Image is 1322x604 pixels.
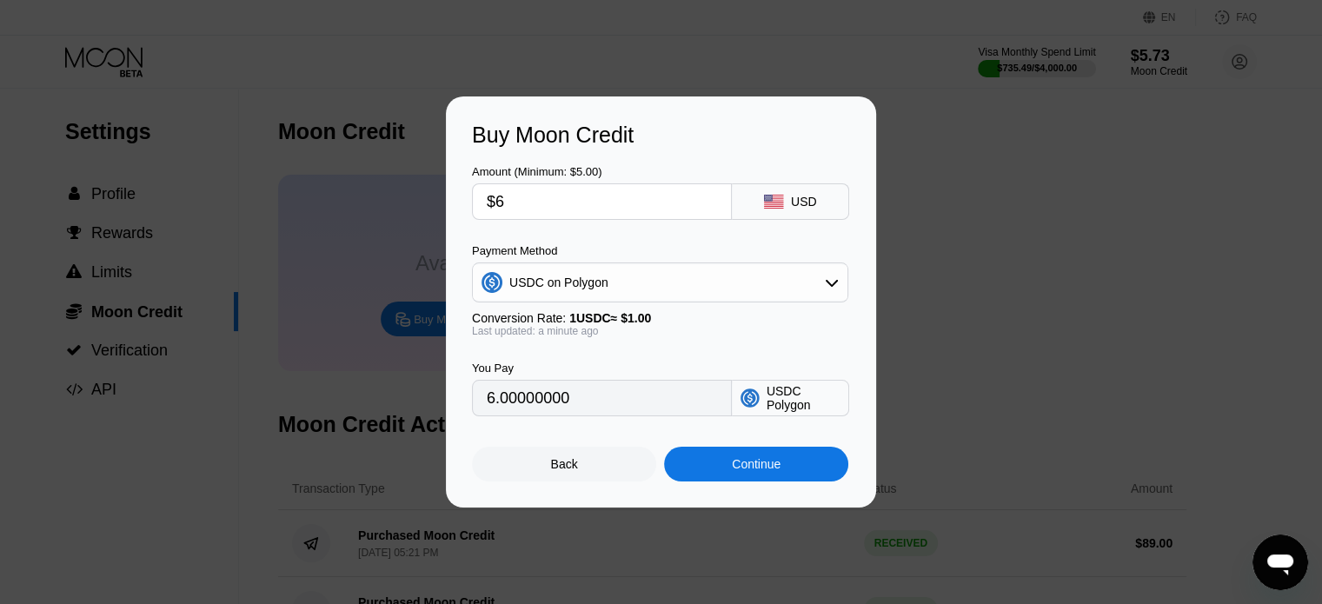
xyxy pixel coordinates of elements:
div: USDC on Polygon [473,265,847,300]
iframe: Przycisk umożliwiający otwarcie okna komunikatora [1252,534,1308,590]
div: Back [551,457,578,471]
div: Continue [732,457,781,471]
div: USDC Polygon [767,384,840,412]
div: USDC on Polygon [509,275,608,289]
div: Amount (Minimum: $5.00) [472,165,732,178]
span: 1 USDC ≈ $1.00 [569,311,651,325]
div: Buy Moon Credit [472,123,850,148]
input: $0.00 [487,184,717,219]
div: Back [472,447,656,481]
div: Last updated: a minute ago [472,325,848,337]
div: Conversion Rate: [472,311,848,325]
div: USD [791,195,817,209]
div: You Pay [472,362,732,375]
div: Payment Method [472,244,848,257]
div: Continue [664,447,848,481]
